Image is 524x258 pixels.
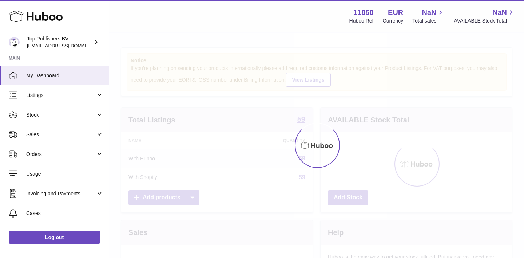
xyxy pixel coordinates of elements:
span: My Dashboard [26,72,103,79]
a: Log out [9,231,100,244]
strong: EUR [388,8,403,17]
div: Top Publishers BV [27,35,92,49]
span: Stock [26,112,96,118]
span: Invoicing and Payments [26,190,96,197]
span: Listings [26,92,96,99]
span: NaN [492,8,507,17]
div: Huboo Ref [349,17,374,24]
span: NaN [422,8,436,17]
img: accounts@fantasticman.com [9,37,20,48]
span: AVAILABLE Stock Total [454,17,515,24]
span: [EMAIL_ADDRESS][DOMAIN_NAME] [27,43,107,48]
span: Total sales [412,17,445,24]
div: Currency [383,17,404,24]
span: Usage [26,171,103,177]
span: Sales [26,131,96,138]
strong: 11850 [353,8,374,17]
a: NaN Total sales [412,8,445,24]
a: NaN AVAILABLE Stock Total [454,8,515,24]
span: Orders [26,151,96,158]
span: Cases [26,210,103,217]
